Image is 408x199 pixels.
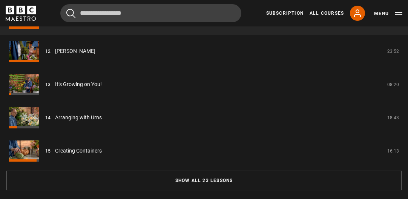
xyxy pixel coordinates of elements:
[6,171,402,190] button: Show all 23 lessons
[55,80,102,88] a: It’s Growing on You!
[55,114,102,122] a: Arranging with Urns
[374,10,402,17] button: Toggle navigation
[310,10,344,17] a: All Courses
[66,9,75,18] button: Submit the search query
[60,4,241,22] input: Search
[55,47,95,55] a: [PERSON_NAME]
[55,147,102,155] a: Creating Containers
[6,6,36,21] svg: BBC Maestro
[266,10,304,17] a: Subscription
